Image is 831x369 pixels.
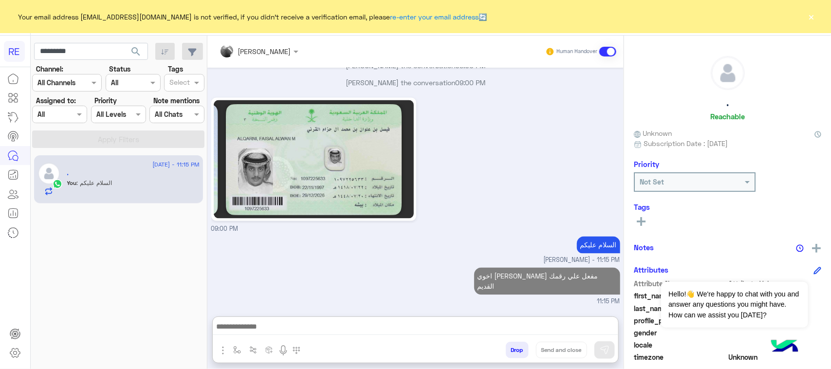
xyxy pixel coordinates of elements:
[130,46,142,57] span: search
[634,352,727,362] span: timezone
[293,347,300,354] img: make a call
[261,342,277,358] button: create order
[265,346,273,354] img: create order
[94,95,117,106] label: Priority
[217,345,229,356] img: send attachment
[36,95,76,106] label: Assigned to:
[249,346,257,354] img: Trigger scenario
[729,352,822,362] span: Unknown
[729,328,822,338] span: null
[634,278,727,289] span: Attribute Name
[536,342,587,358] button: Send and close
[644,138,728,148] span: Subscription Date : [DATE]
[726,97,729,109] h5: .
[67,169,69,177] h5: .
[634,265,668,274] h6: Attributes
[168,77,190,90] div: Select
[211,225,239,233] span: 09:00 PM
[634,128,672,138] span: Unknown
[124,43,148,64] button: search
[153,95,200,106] label: Note mentions
[711,56,744,90] img: defaultAdmin.png
[807,12,816,21] button: ×
[474,268,620,295] p: 4/9/2025, 11:15 PM
[233,346,241,354] img: select flow
[577,237,620,254] p: 4/9/2025, 11:15 PM
[109,64,130,74] label: Status
[600,345,609,355] img: send message
[544,256,620,265] span: [PERSON_NAME] - 11:15 PM
[661,282,808,328] span: Hello!👋 We're happy to chat with you and answer any questions you might have. How can we assist y...
[214,100,414,219] img: 1089161663425420.jpg
[634,315,727,326] span: profile_pic
[812,244,821,253] img: add
[729,340,822,350] span: null
[229,342,245,358] button: select flow
[18,12,487,22] span: Your email address [EMAIL_ADDRESS][DOMAIN_NAME] is not verified, if you didn't receive a verifica...
[556,48,597,55] small: Human Handover
[38,163,60,184] img: defaultAdmin.png
[506,342,529,358] button: Drop
[710,112,745,121] h6: Reachable
[634,328,727,338] span: gender
[634,303,727,314] span: last_name
[455,61,485,70] span: 09:00 PM
[168,64,183,74] label: Tags
[597,297,620,307] span: 11:15 PM
[634,291,727,301] span: first_name
[245,342,261,358] button: Trigger scenario
[4,41,25,62] div: RE
[211,78,620,88] p: [PERSON_NAME] the conversation
[455,79,485,87] span: 09:00 PM
[390,13,479,21] a: re-enter your email address
[77,179,112,186] span: السلام عليكم
[634,243,654,252] h6: Notes
[32,130,204,148] button: Apply Filters
[796,244,804,252] img: notes
[53,179,62,189] img: WhatsApp
[67,179,77,186] span: You
[634,340,727,350] span: locale
[634,160,659,168] h6: Priority
[768,330,802,364] img: hulul-logo.png
[634,203,821,211] h6: Tags
[152,160,199,169] span: [DATE] - 11:15 PM
[277,345,289,356] img: send voice note
[36,64,63,74] label: Channel:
